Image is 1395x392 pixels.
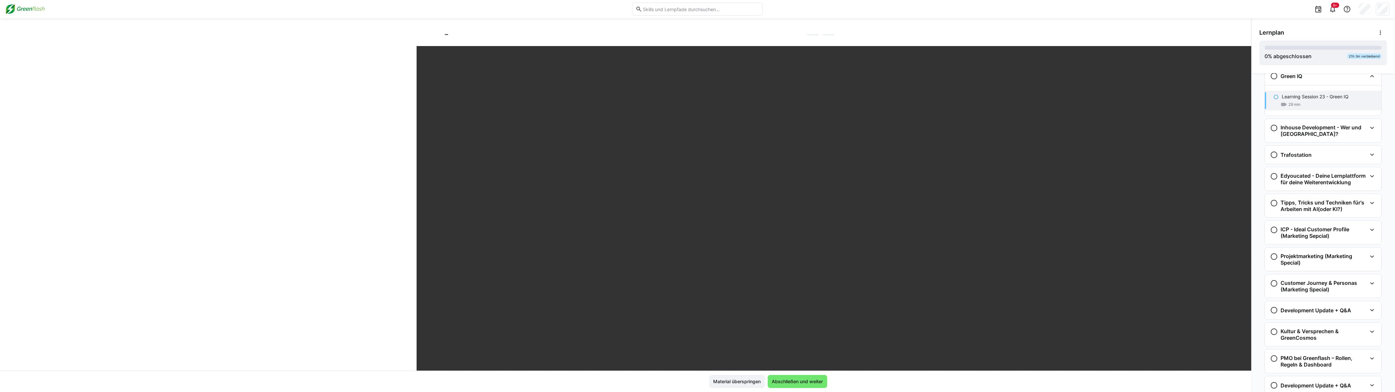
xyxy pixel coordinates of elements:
[1281,152,1312,158] h3: Trafostation
[1281,226,1367,239] h3: ICP - Ideal Customer Profile (Marketing Sepcial)
[1260,29,1284,36] span: Lernplan
[1281,307,1352,314] h3: Development Update + Q&A
[1281,280,1367,293] h3: Customer Journey & Personas (Marketing Special)
[642,6,759,12] input: Skills und Lernpfade durchsuchen…
[1333,3,1337,7] span: 9+
[1265,52,1312,60] div: % abgeschlossen
[1281,199,1367,212] h3: Tipps, Tricks und Techniken für's Arbeiten mit AI(oder KI?)
[1265,53,1268,59] span: 0
[1281,355,1367,368] h3: PMO bei Greenflash – Rollen, Regeln & Dashboard
[1281,172,1367,186] h3: Edyoucated - Deine Lernplattform für deine Weiterentwicklung
[1281,382,1352,389] h3: Development Update + Q&A
[1281,253,1367,266] h3: Projektmarketing (Marketing Special)
[1281,124,1367,137] h3: Inhouse Development - Wer und [GEOGRAPHIC_DATA]?
[709,375,765,388] button: Material überspringen
[768,375,827,388] button: Abschließen und weiter
[1347,54,1382,59] div: 21h 3m verbleibend
[713,378,762,385] span: Material überspringen
[1282,93,1349,100] p: Learning Session 23 - Green IQ
[1289,102,1301,107] span: 29 min
[771,378,824,385] span: Abschließen und weiter
[1281,73,1302,79] h3: Green IQ
[1281,328,1367,341] h3: Kultur & Versprechen & GreenCosmos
